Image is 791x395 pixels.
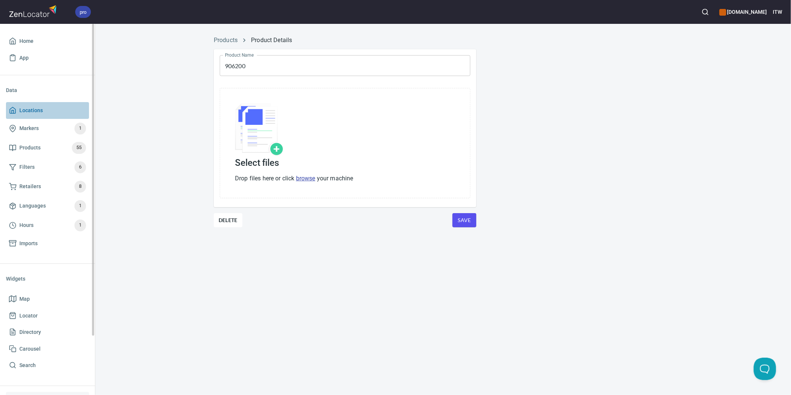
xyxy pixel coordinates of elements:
[19,311,38,320] span: Locator
[74,182,86,191] span: 8
[773,4,782,20] button: ITW
[6,307,89,324] a: Locator
[235,174,353,183] p: Drop files here or click your machine
[75,6,91,18] div: pro
[754,358,776,380] iframe: Help Scout Beacon - Open
[74,163,86,171] span: 6
[19,143,41,152] span: Products
[6,81,89,99] li: Data
[19,201,46,211] span: Languages
[6,102,89,119] a: Locations
[6,158,89,177] a: Filters6
[19,106,43,115] span: Locations
[719,8,767,16] h6: [DOMAIN_NAME]
[72,143,86,152] span: 55
[19,328,41,337] span: Directory
[719,4,767,20] div: Manage your apps
[19,361,36,370] span: Search
[697,4,714,20] button: Search
[235,158,353,168] h3: Select files
[6,196,89,216] a: Languages1
[6,216,89,235] a: Hours1
[6,324,89,341] a: Directory
[6,341,89,357] a: Carousel
[6,33,89,50] a: Home
[214,37,238,44] a: Products
[74,221,86,230] span: 1
[773,8,782,16] h6: ITW
[219,216,238,225] span: Delete
[19,162,35,172] span: Filters
[9,3,59,19] img: zenlocator
[19,344,41,354] span: Carousel
[458,216,470,225] span: Save
[19,124,39,133] span: Markers
[6,50,89,66] a: App
[6,138,89,158] a: Products55
[6,235,89,252] a: Imports
[19,239,38,248] span: Imports
[19,182,41,191] span: Retailers
[6,177,89,196] a: Retailers8
[214,36,673,45] nav: breadcrumb
[6,291,89,307] a: Map
[235,103,283,156] img: Select file
[75,8,91,16] span: pro
[6,357,89,374] a: Search
[74,202,86,210] span: 1
[296,175,315,182] a: browse
[19,53,29,63] span: App
[6,270,89,288] li: Widgets
[452,213,476,227] button: Save
[220,88,470,198] div: Select fileSelect filesDrop files here or click browse your machine
[214,213,242,227] button: Delete
[251,37,292,44] a: Product Details
[6,119,89,138] a: Markers1
[19,294,30,304] span: Map
[74,124,86,133] span: 1
[19,37,34,46] span: Home
[719,9,726,16] button: color-CE600E
[19,221,34,230] span: Hours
